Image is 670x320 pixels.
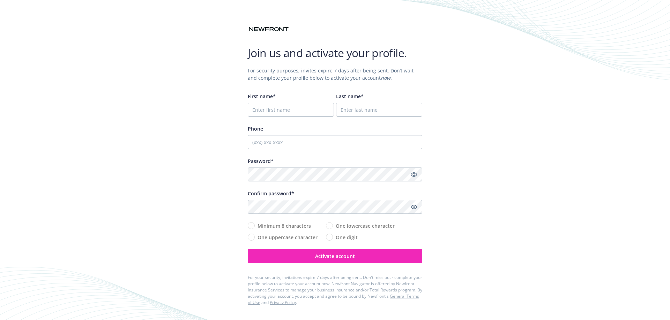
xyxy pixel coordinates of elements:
[336,93,364,100] span: Last name*
[336,234,358,241] span: One digit
[248,25,290,33] img: Newfront logo
[336,222,395,229] span: One lowercase character
[381,75,390,81] i: now
[248,93,276,100] span: First name*
[410,170,418,179] a: Show password
[248,249,422,263] button: Activate account
[315,253,355,259] span: Activate account
[336,103,422,117] input: Enter last name
[248,67,422,81] div: For security purposes, invites expire 7 days after being sent. Don’t wait and complete your profi...
[248,293,419,305] a: General Terms of Use
[410,203,418,211] a: Show password
[258,222,311,229] span: Minimum 8 characters
[248,167,422,181] input: Enter a unique password...
[258,234,318,241] span: One uppercase character
[248,274,422,306] div: For your security, invitations expire 7 days after being sent. Don ' t miss out - complete your p...
[248,125,263,132] span: Phone
[248,158,274,164] span: Password*
[248,200,422,214] input: Confirm your unique password...
[248,135,422,149] input: (xxx) xxx-xxxx
[248,190,294,197] span: Confirm password*
[248,103,334,117] input: Enter first name
[270,299,296,305] a: Privacy Policy
[248,46,422,60] h1: Join us and activate your profile.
